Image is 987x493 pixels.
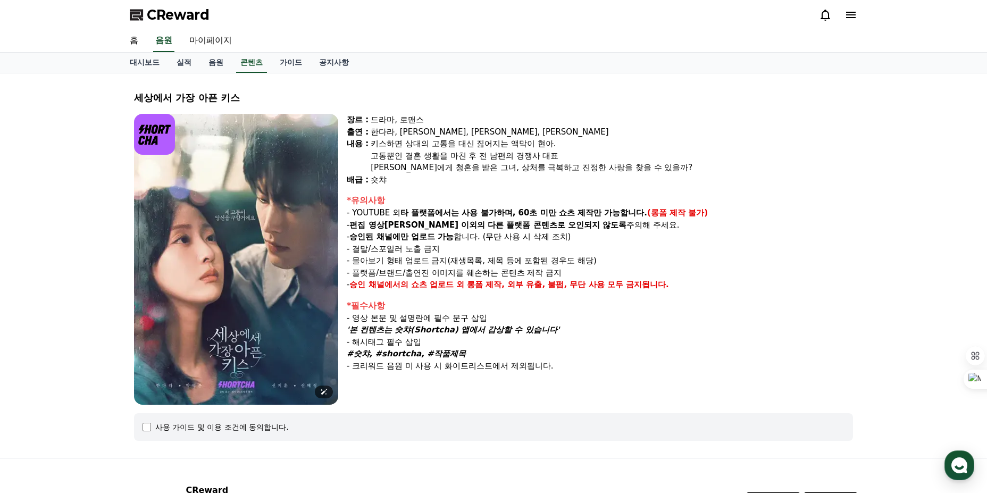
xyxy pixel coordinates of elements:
div: 한다라, [PERSON_NAME], [PERSON_NAME], [PERSON_NAME] [371,126,853,138]
p: - 플랫폼/브랜드/출연진 이미지를 훼손하는 콘텐츠 제작 금지 [347,267,853,279]
strong: 다른 플랫폼 콘텐츠로 오인되지 않도록 [488,220,626,230]
p: - 합니다. (무단 사용 시 삭제 조치) [347,231,853,243]
a: 공지사항 [311,53,357,73]
div: *유의사항 [347,194,853,207]
div: 키스하면 상대의 고통을 대신 짊어지는 액막이 현아. [371,138,853,150]
a: 가이드 [271,53,311,73]
span: 홈 [34,353,40,362]
strong: 롱폼 제작, 외부 유출, 불펌, 무단 사용 모두 금지됩니다. [467,280,669,289]
p: - 영상 본문 및 설명란에 필수 문구 삽입 [347,312,853,324]
p: - 결말/스포일러 노출 금지 [347,243,853,255]
div: 사용 가이드 및 이용 조건에 동의합니다. [155,422,289,432]
div: 숏챠 [371,174,853,186]
strong: 편집 영상[PERSON_NAME] 이외의 [349,220,485,230]
div: 드라마, 로맨스 [371,114,853,126]
a: 실적 [168,53,200,73]
strong: (롱폼 제작 불가) [647,208,708,218]
div: [PERSON_NAME]에게 청혼을 받은 그녀, 상처를 극복하고 진정한 사랑을 찾을 수 있을까? [371,162,853,174]
a: 음원 [153,30,174,52]
p: - YOUTUBE 외 [347,207,853,219]
a: 음원 [200,53,232,73]
em: #숏챠, #shortcha, #작품제목 [347,349,466,358]
strong: 승인 채널에서의 쇼츠 업로드 외 [349,280,464,289]
p: - 해시태그 필수 삽입 [347,336,853,348]
div: 고통뿐인 결혼 생활을 마친 후 전 남편의 경쟁사 대표 [371,150,853,162]
em: '본 컨텐츠는 숏챠(Shortcha) 앱에서 감상할 수 있습니다' [347,325,559,335]
strong: 타 플랫폼에서는 사용 불가하며, 60초 미만 쇼츠 제작만 가능합니다. [400,208,647,218]
p: - 크리워드 음원 미 사용 시 화이트리스트에서 제외됩니다. [347,360,853,372]
a: 홈 [121,30,147,52]
div: 세상에서 가장 아픈 키스 [134,90,853,105]
p: - [347,279,853,291]
a: 대시보드 [121,53,168,73]
a: 설정 [137,337,204,364]
img: video [134,114,338,405]
div: 내용 : [347,138,369,174]
span: 설정 [164,353,177,362]
img: logo [134,114,175,155]
a: CReward [130,6,210,23]
div: 장르 : [347,114,369,126]
strong: 승인된 채널에만 업로드 가능 [349,232,454,241]
a: 마이페이지 [181,30,240,52]
div: 배급 : [347,174,369,186]
a: 홈 [3,337,70,364]
div: 출연 : [347,126,369,138]
div: *필수사항 [347,299,853,312]
span: 대화 [97,354,110,362]
a: 대화 [70,337,137,364]
span: CReward [147,6,210,23]
p: - 주의해 주세요. [347,219,853,231]
p: - 몰아보기 형태 업로드 금지(재생목록, 제목 등에 포함된 경우도 해당) [347,255,853,267]
a: 콘텐츠 [236,53,267,73]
